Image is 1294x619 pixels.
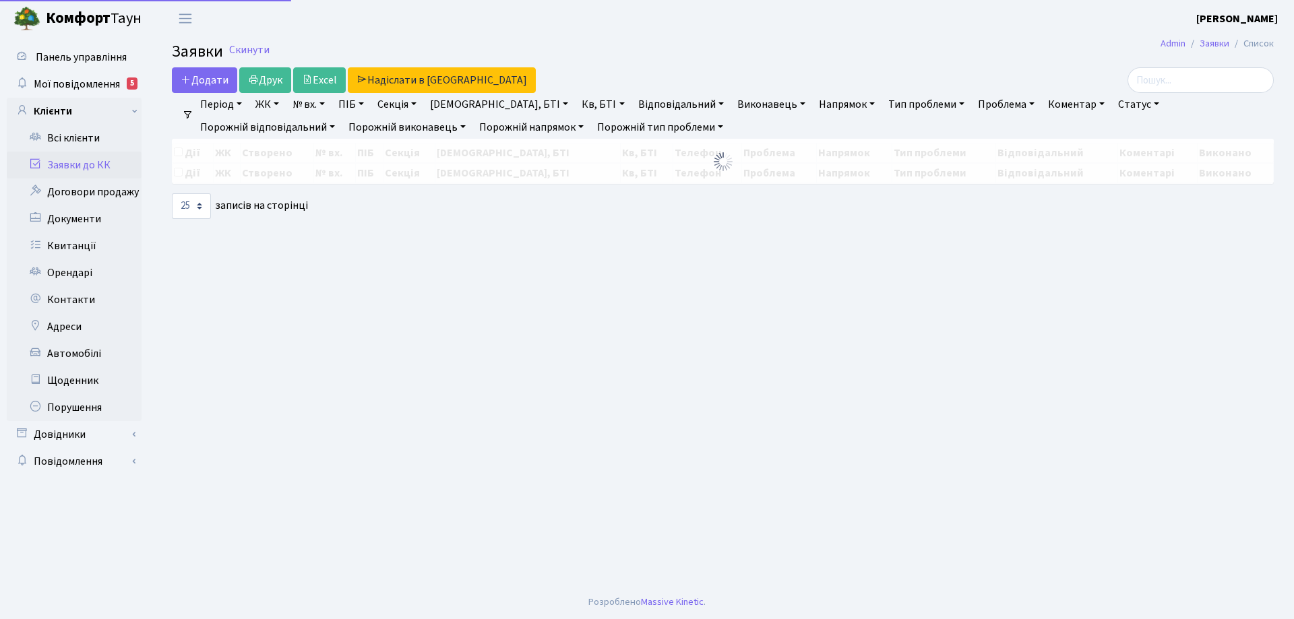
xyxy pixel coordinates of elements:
[7,44,142,71] a: Панель управління
[7,394,142,421] a: Порушення
[813,93,880,116] a: Напрямок
[293,67,346,93] a: Excel
[592,116,729,139] a: Порожній тип проблеми
[1128,67,1274,93] input: Пошук...
[195,93,247,116] a: Період
[34,77,120,92] span: Мої повідомлення
[127,77,137,90] div: 5
[7,232,142,259] a: Квитанції
[287,93,330,116] a: № вх.
[7,367,142,394] a: Щоденник
[7,152,142,178] a: Заявки до КК
[7,125,142,152] a: Всі клієнти
[633,93,729,116] a: Відповідальний
[7,259,142,286] a: Орендарі
[7,178,142,205] a: Договори продажу
[348,67,536,93] a: Надіслати в [GEOGRAPHIC_DATA]
[239,67,291,93] a: Друк
[7,205,142,232] a: Документи
[576,93,629,116] a: Кв, БТІ
[883,93,970,116] a: Тип проблеми
[172,67,237,93] a: Додати
[425,93,574,116] a: [DEMOGRAPHIC_DATA], БТІ
[7,313,142,340] a: Адреси
[474,116,589,139] a: Порожній напрямок
[172,40,223,63] span: Заявки
[172,193,308,219] label: записів на сторінці
[7,286,142,313] a: Контакти
[1196,11,1278,26] b: [PERSON_NAME]
[13,5,40,32] img: logo.png
[641,595,704,609] a: Massive Kinetic
[1200,36,1229,51] a: Заявки
[732,93,811,116] a: Виконавець
[1140,30,1294,58] nav: breadcrumb
[250,93,284,116] a: ЖК
[7,98,142,125] a: Клієнти
[168,7,202,30] button: Переключити навігацію
[1161,36,1185,51] a: Admin
[195,116,340,139] a: Порожній відповідальний
[7,71,142,98] a: Мої повідомлення5
[372,93,422,116] a: Секція
[46,7,111,29] b: Комфорт
[172,193,211,219] select: записів на сторінці
[7,448,142,475] a: Повідомлення
[46,7,142,30] span: Таун
[712,151,734,172] img: Обробка...
[588,595,706,610] div: Розроблено .
[36,50,127,65] span: Панель управління
[1229,36,1274,51] li: Список
[181,73,228,88] span: Додати
[7,340,142,367] a: Автомобілі
[229,44,270,57] a: Скинути
[1196,11,1278,27] a: [PERSON_NAME]
[1043,93,1110,116] a: Коментар
[1113,93,1165,116] a: Статус
[343,116,471,139] a: Порожній виконавець
[973,93,1040,116] a: Проблема
[7,421,142,448] a: Довідники
[333,93,369,116] a: ПІБ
